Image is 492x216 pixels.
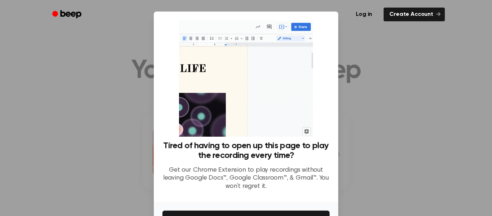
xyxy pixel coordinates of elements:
[47,8,88,22] a: Beep
[179,20,313,137] img: Beep extension in action
[162,166,330,191] p: Get our Chrome Extension to play recordings without leaving Google Docs™, Google Classroom™, & Gm...
[349,6,379,23] a: Log in
[384,8,445,21] a: Create Account
[162,141,330,160] h3: Tired of having to open up this page to play the recording every time?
